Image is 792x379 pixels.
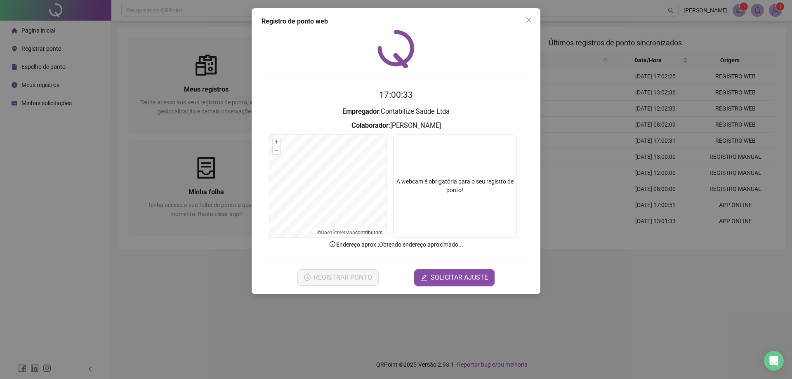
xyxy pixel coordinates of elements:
strong: Empregador [342,108,379,115]
time: 17:00:33 [379,90,413,100]
div: Open Intercom Messenger [764,351,784,371]
button: REGISTRAR PONTO [297,269,379,286]
a: OpenStreetMap [321,230,355,235]
div: A webcam é obrigatória para o seu registro de ponto! [393,134,517,238]
h3: : Contabilize Saude Ltda [262,106,530,117]
span: close [526,16,532,23]
h3: : [PERSON_NAME] [262,120,530,131]
strong: Colaborador [351,122,389,129]
img: QRPoint [377,30,415,68]
button: – [273,146,280,154]
div: Registro de ponto web [262,16,530,26]
span: edit [421,274,427,281]
button: + [273,138,280,146]
button: Close [522,13,535,26]
span: info-circle [329,240,336,248]
button: editSOLICITAR AJUSTE [414,269,495,286]
span: SOLICITAR AJUSTE [431,273,488,282]
p: Endereço aprox. : Obtendo endereço aproximado... [262,240,530,249]
li: © contributors. [317,230,384,235]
